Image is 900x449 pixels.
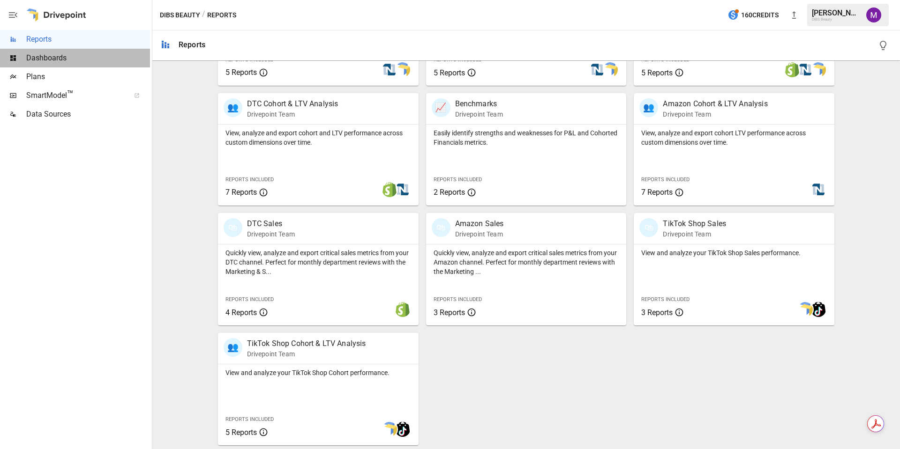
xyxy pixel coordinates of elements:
[434,128,619,147] p: Easily identify strengths and weaknesses for P&L and Cohorted Financials metrics.
[785,6,803,24] button: New version available, click to update!
[663,218,726,229] p: TikTok Shop Sales
[434,308,465,317] span: 3 Reports
[641,308,673,317] span: 3 Reports
[224,98,242,117] div: 👥
[225,368,411,377] p: View and analyze your TikTok Shop Cohort performance.
[811,182,826,197] img: netsuite
[382,62,397,77] img: netsuite
[395,422,410,437] img: tiktok
[247,338,366,349] p: TikTok Shop Cohort & LTV Analysis
[224,218,242,237] div: 🛍
[225,68,257,77] span: 5 Reports
[641,68,673,77] span: 5 Reports
[225,128,411,147] p: View, analyze and export cohort and LTV performance across custom dimensions over time.
[434,248,619,276] p: Quickly view, analyze and export critical sales metrics from your Amazon channel. Perfect for mon...
[225,416,274,422] span: Reports Included
[811,62,826,77] img: smart model
[432,98,450,117] div: 📈
[798,62,813,77] img: netsuite
[202,9,205,21] div: /
[225,296,274,302] span: Reports Included
[247,110,338,119] p: Drivepoint Team
[225,188,257,197] span: 7 Reports
[179,40,205,49] div: Reports
[785,62,800,77] img: shopify
[225,308,257,317] span: 4 Reports
[160,9,200,21] button: DIBS Beauty
[247,218,295,229] p: DTC Sales
[434,177,482,183] span: Reports Included
[434,296,482,302] span: Reports Included
[455,98,503,110] p: Benchmarks
[641,296,690,302] span: Reports Included
[247,349,366,359] p: Drivepoint Team
[641,188,673,197] span: 7 Reports
[639,218,658,237] div: 🛍
[26,71,150,82] span: Plans
[455,110,503,119] p: Drivepoint Team
[395,182,410,197] img: netsuite
[395,62,410,77] img: smart model
[861,2,887,28] button: Mindy Luong
[798,302,813,317] img: smart model
[663,110,767,119] p: Drivepoint Team
[434,188,465,197] span: 2 Reports
[641,248,827,258] p: View and analyze your TikTok Shop Sales performance.
[603,62,618,77] img: smart model
[225,248,411,276] p: Quickly view, analyze and export critical sales metrics from your DTC channel. Perfect for monthl...
[382,422,397,437] img: smart model
[641,128,827,147] p: View, analyze and export cohort LTV performance across custom dimensions over time.
[26,90,124,101] span: SmartModel
[663,229,726,239] p: Drivepoint Team
[225,428,257,437] span: 5 Reports
[434,68,465,77] span: 5 Reports
[455,218,504,229] p: Amazon Sales
[641,177,690,183] span: Reports Included
[812,17,861,22] div: DIBS Beauty
[224,338,242,357] div: 👥
[811,302,826,317] img: tiktok
[590,62,605,77] img: netsuite
[382,182,397,197] img: shopify
[639,98,658,117] div: 👥
[26,52,150,64] span: Dashboards
[455,229,504,239] p: Drivepoint Team
[225,177,274,183] span: Reports Included
[812,8,861,17] div: [PERSON_NAME]
[741,9,779,21] span: 160 Credits
[247,98,338,110] p: DTC Cohort & LTV Analysis
[866,7,881,22] img: Mindy Luong
[663,98,767,110] p: Amazon Cohort & LTV Analysis
[432,218,450,237] div: 🛍
[395,302,410,317] img: shopify
[26,109,150,120] span: Data Sources
[724,7,782,24] button: 160Credits
[67,88,74,100] span: ™
[26,34,150,45] span: Reports
[247,229,295,239] p: Drivepoint Team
